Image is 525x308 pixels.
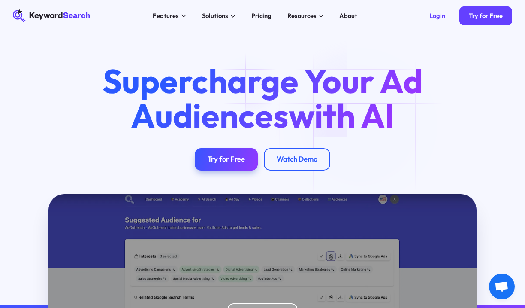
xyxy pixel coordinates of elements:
div: Solutions [202,11,228,21]
div: Try for Free [469,12,503,20]
a: Pricing [246,9,276,22]
div: Features [153,11,179,21]
h1: Supercharge Your Ad Audiences [88,64,437,132]
a: Login [420,6,455,25]
a: Try for Free [459,6,512,25]
div: Open de chat [489,274,515,299]
span: with AI [289,94,395,136]
div: Pricing [251,11,272,21]
div: Login [429,12,445,20]
a: Try for Free [195,148,257,171]
a: About [335,9,362,22]
div: Resources [287,11,317,21]
div: About [339,11,357,21]
div: Try for Free [208,155,245,164]
div: Watch Demo [277,155,317,164]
